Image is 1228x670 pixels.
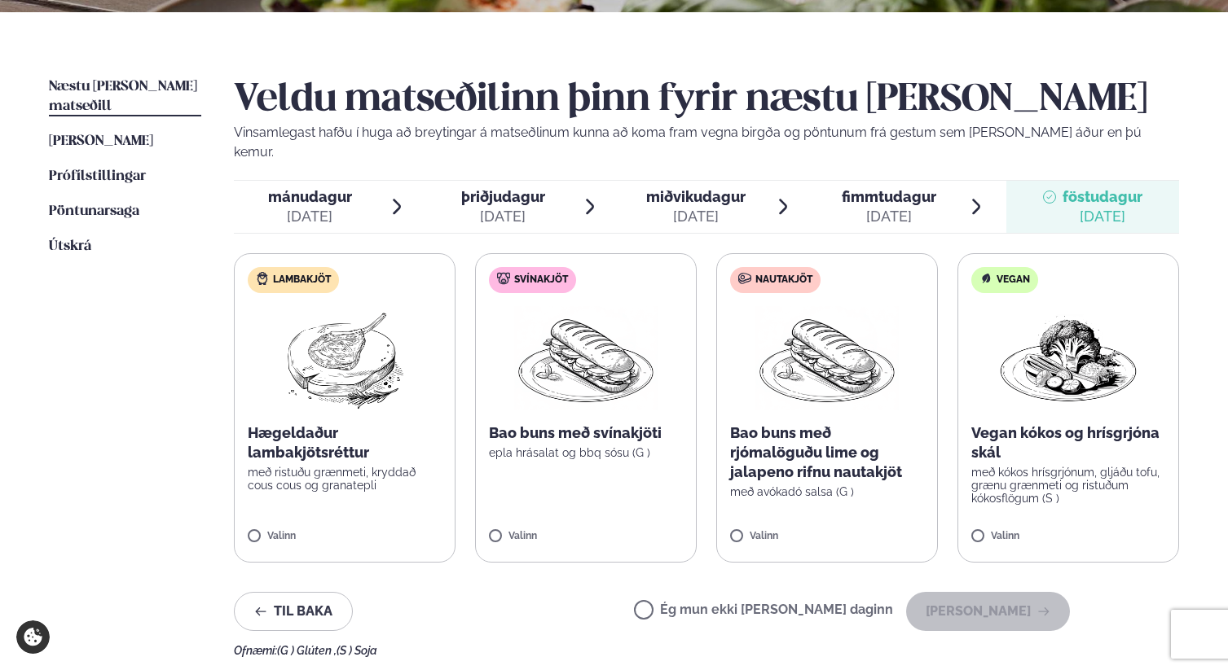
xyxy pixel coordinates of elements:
[234,592,353,631] button: Til baka
[248,423,442,462] p: Hægeldaður lambakjötsréttur
[234,123,1179,162] p: Vinsamlegast hafðu í huga að breytingar á matseðlinum kunna að koma fram vegna birgða og pöntunum...
[730,485,924,498] p: með avókadó salsa (G )
[489,423,683,443] p: Bao buns með svínakjöti
[49,132,153,151] a: [PERSON_NAME]
[49,167,146,186] a: Prófílstillingar
[646,188,746,205] span: miðvikudagur
[49,237,91,256] a: Útskrá
[979,272,993,285] img: Vegan.svg
[730,423,924,482] p: Bao buns með rjómalöguðu lime og jalapeno rifnu nautakjöt
[273,274,331,287] span: Lambakjöt
[337,644,377,657] span: (S ) Soja
[997,274,1030,287] span: Vegan
[755,306,899,410] img: Panini.png
[49,80,197,113] span: Næstu [PERSON_NAME] matseðill
[514,306,658,410] img: Panini.png
[755,274,812,287] span: Nautakjöt
[1063,188,1142,205] span: föstudagur
[277,644,337,657] span: (G ) Glúten ,
[842,188,936,205] span: fimmtudagur
[646,207,746,226] div: [DATE]
[256,272,269,285] img: Lamb.svg
[497,272,510,285] img: pork.svg
[49,239,91,253] span: Útskrá
[971,466,1165,505] p: með kókos hrísgrjónum, gljáðu tofu, grænu grænmeti og ristuðum kókosflögum (S )
[49,204,139,218] span: Pöntunarsaga
[461,188,545,205] span: þriðjudagur
[842,207,936,226] div: [DATE]
[16,620,50,654] a: Cookie settings
[273,306,417,410] img: Lamb-Meat.png
[1063,207,1142,226] div: [DATE]
[234,77,1179,123] h2: Veldu matseðilinn þinn fyrir næstu [PERSON_NAME]
[489,446,683,459] p: epla hrásalat og bbq sósu (G )
[738,272,751,285] img: beef.svg
[268,207,352,226] div: [DATE]
[248,466,442,492] p: með ristuðu grænmeti, kryddað cous cous og granatepli
[971,423,1165,462] p: Vegan kókos og hrísgrjóna skál
[906,592,1070,631] button: [PERSON_NAME]
[268,188,352,205] span: mánudagur
[49,134,153,148] span: [PERSON_NAME]
[49,169,146,183] span: Prófílstillingar
[997,306,1140,410] img: Vegan.png
[49,202,139,221] a: Pöntunarsaga
[514,274,568,287] span: Svínakjöt
[461,207,545,226] div: [DATE]
[49,77,201,116] a: Næstu [PERSON_NAME] matseðill
[234,644,1179,657] div: Ofnæmi:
